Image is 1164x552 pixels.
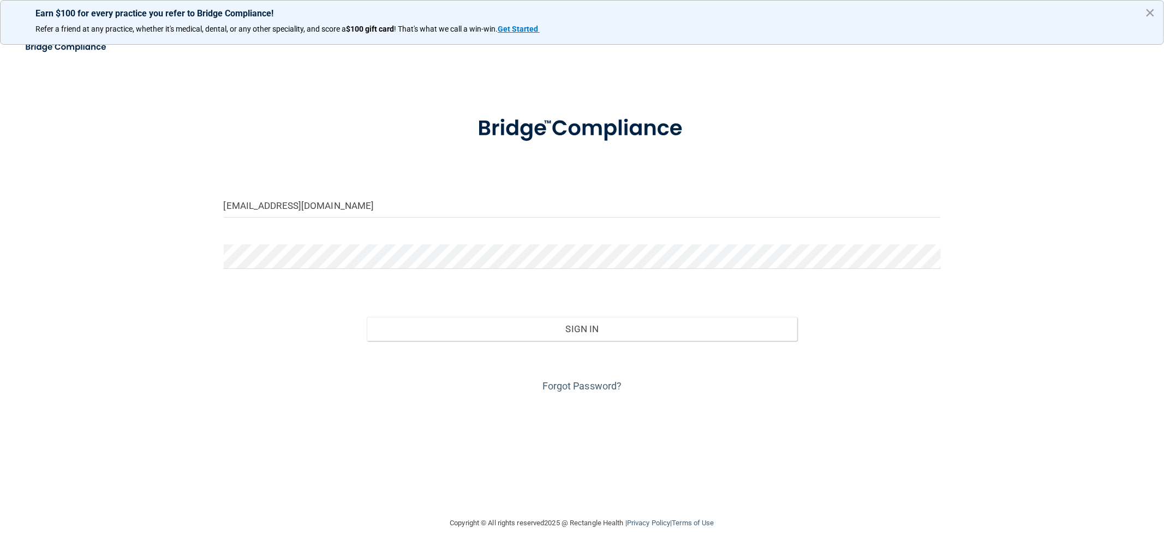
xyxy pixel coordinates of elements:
[498,25,540,33] a: Get Started
[394,25,498,33] span: ! That's what we call a win-win.
[383,506,781,541] div: Copyright © All rights reserved 2025 @ Rectangle Health | |
[498,25,538,33] strong: Get Started
[35,8,1129,19] p: Earn $100 for every practice you refer to Bridge Compliance!
[346,25,394,33] strong: $100 gift card
[224,193,941,218] input: Email
[542,380,622,392] a: Forgot Password?
[455,100,709,157] img: bridge_compliance_login_screen.278c3ca4.svg
[35,25,346,33] span: Refer a friend at any practice, whether it's medical, dental, or any other speciality, and score a
[672,519,714,527] a: Terms of Use
[627,519,670,527] a: Privacy Policy
[16,36,117,58] img: bridge_compliance_login_screen.278c3ca4.svg
[1145,4,1155,21] button: Close
[367,317,797,341] button: Sign In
